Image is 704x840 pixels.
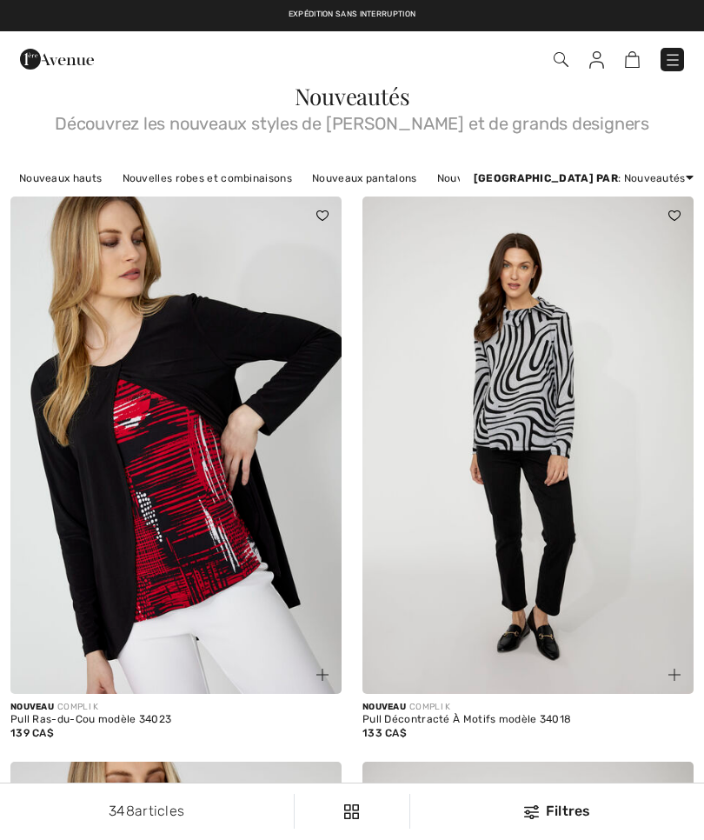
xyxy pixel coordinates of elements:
strong: [GEOGRAPHIC_DATA] par [474,172,618,184]
img: 1ère Avenue [20,42,94,77]
span: Nouveau [10,702,54,712]
a: Nouveaux hauts [10,167,110,190]
img: Filtres [524,805,539,819]
span: 348 [109,803,135,819]
img: plus_v2.svg [316,669,329,681]
div: Filtres [421,801,694,822]
img: Menu [664,51,681,69]
span: Découvrez les nouveaux styles de [PERSON_NAME] et de grands designers [10,108,694,132]
div: COMPLI K [362,701,694,714]
img: heart_black_full.svg [668,210,681,221]
div: Pull Décontracté À Motifs modèle 34018 [362,714,694,726]
img: Mes infos [589,51,604,69]
img: heart_black_full.svg [316,210,329,221]
img: Filtres [344,804,359,819]
a: Nouveaux pulls et cardigans [428,167,591,190]
a: Nouvelles robes et combinaisons [114,167,301,190]
span: 139 CA$ [10,727,54,739]
div: Pull Ras-du-Cou modèle 34023 [10,714,342,726]
img: Pull Décontracté À Motifs modèle 34018. As sample [362,197,694,694]
span: Nouveautés [295,81,410,111]
img: plus_v2.svg [668,669,681,681]
a: Nouveaux pantalons [303,167,425,190]
img: Panier d'achat [625,51,640,68]
div: COMPLI K [10,701,342,714]
a: 1ère Avenue [20,50,94,66]
img: Recherche [554,52,568,67]
img: Pull Ras-du-Cou modèle 34023. As sample [10,197,342,694]
span: 133 CA$ [362,727,407,739]
div: : Nouveautés [474,170,694,186]
span: Nouveau [362,702,406,712]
